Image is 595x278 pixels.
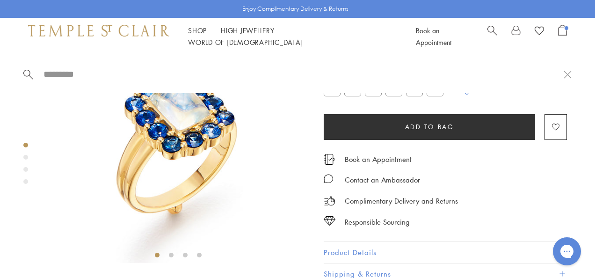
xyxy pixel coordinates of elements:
[345,174,420,186] div: Contact an Ambassador
[324,242,567,263] button: Product Details
[221,26,275,35] a: High JewelleryHigh Jewellery
[188,26,207,35] a: ShopShop
[324,174,333,183] img: MessageIcon-01_2.svg
[487,25,497,48] a: Search
[188,25,395,48] nav: Main navigation
[548,234,586,269] iframe: Gorgias live chat messenger
[405,122,454,132] span: Add to bag
[28,25,169,36] img: Temple St. Clair
[324,195,335,207] img: icon_delivery.svg
[324,216,335,226] img: icon_sourcing.svg
[558,25,567,48] a: Open Shopping Bag
[324,114,535,140] button: Add to bag
[23,140,28,191] div: Product gallery navigation
[535,25,544,39] a: View Wishlist
[345,154,412,164] a: Book an Appointment
[242,4,348,14] p: Enjoy Complimentary Delivery & Returns
[188,37,303,47] a: World of [DEMOGRAPHIC_DATA]World of [DEMOGRAPHIC_DATA]
[345,216,410,228] div: Responsible Sourcing
[416,26,451,47] a: Book an Appointment
[324,154,335,165] img: icon_appointment.svg
[345,195,458,207] p: Complimentary Delivery and Returns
